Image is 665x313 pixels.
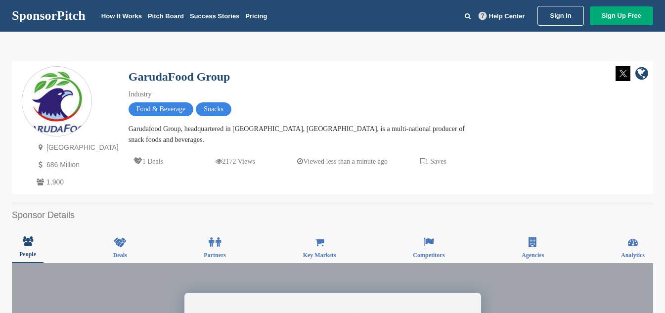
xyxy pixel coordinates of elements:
span: Food & Beverage [129,102,194,116]
h2: Sponsor Details [12,209,653,222]
a: company link [635,66,648,83]
img: Twitter white [616,66,630,81]
span: Analytics [621,252,645,258]
span: Key Markets [303,252,336,258]
p: [GEOGRAPHIC_DATA] [34,141,119,154]
span: Agencies [522,252,544,258]
a: Sign In [537,6,583,26]
span: Deals [113,252,127,258]
a: GarudaFood Group [129,70,230,83]
div: Industry [129,89,475,100]
span: Competitors [413,252,444,258]
a: Sign Up Free [590,6,653,25]
p: 1,900 [34,176,119,188]
img: Sponsorpitch & GarudaFood Group [22,72,91,133]
a: Pricing [245,12,267,20]
a: How It Works [101,12,142,20]
span: Snacks [196,102,231,116]
p: 686 Million [34,159,119,171]
a: SponsorPitch [12,9,86,22]
a: Pitch Board [148,12,184,20]
div: Garudafood Group, headquartered in [GEOGRAPHIC_DATA], [GEOGRAPHIC_DATA], is a multi-national prod... [129,124,475,145]
p: 2172 Views [216,155,255,168]
p: Viewed less than a minute ago [297,155,388,168]
a: Help Center [477,10,527,22]
p: 1 Deals [133,155,163,168]
p: 1 Saves [420,155,446,168]
a: Success Stories [190,12,239,20]
span: Partners [204,252,226,258]
span: People [19,251,36,257]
